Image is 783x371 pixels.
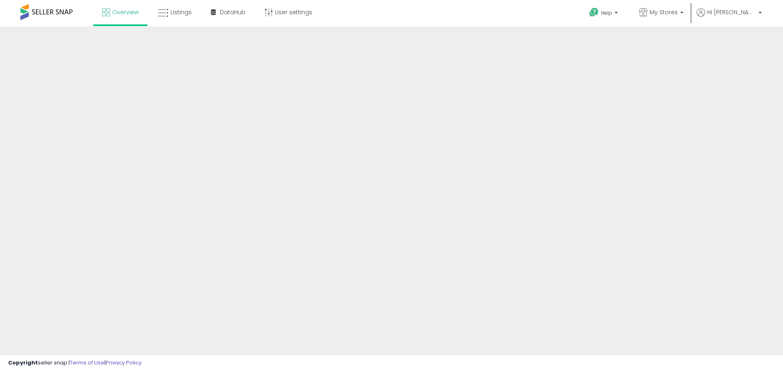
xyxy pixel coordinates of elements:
[8,359,38,367] strong: Copyright
[650,8,678,16] span: My Stores
[70,359,104,367] a: Terms of Use
[697,8,762,26] a: Hi [PERSON_NAME]
[106,359,142,367] a: Privacy Policy
[220,8,246,16] span: DataHub
[601,9,612,16] span: Help
[707,8,756,16] span: Hi [PERSON_NAME]
[112,8,139,16] span: Overview
[170,8,192,16] span: Listings
[8,359,142,367] div: seller snap | |
[583,1,626,26] a: Help
[589,7,599,18] i: Get Help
